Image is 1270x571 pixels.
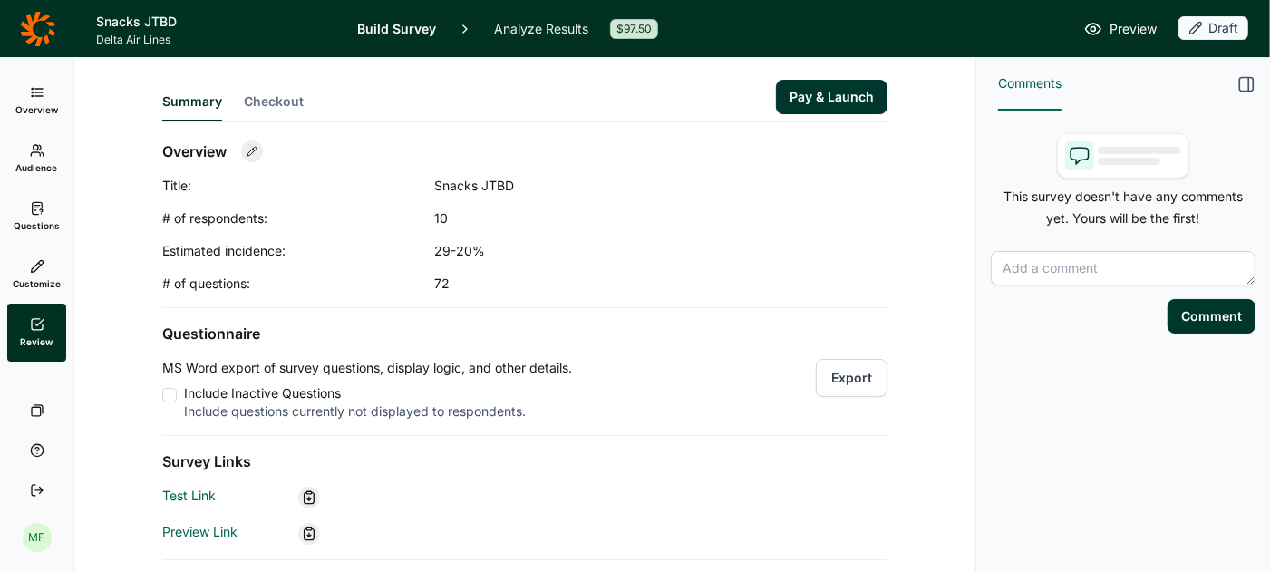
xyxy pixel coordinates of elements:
[7,246,66,304] a: Customize
[21,335,53,348] span: Review
[434,209,797,227] div: 10
[184,402,572,421] div: Include questions currently not displayed to respondents.
[184,384,572,402] div: Include Inactive Questions
[1178,16,1248,40] div: Draft
[7,188,66,246] a: Questions
[162,140,227,162] h2: Overview
[16,161,58,174] span: Audience
[162,92,222,121] button: Summary
[434,177,797,195] div: Snacks JTBD
[1178,16,1248,42] button: Draft
[162,488,216,503] a: Test Link
[434,275,797,293] div: 72
[7,130,66,188] a: Audience
[162,275,434,293] div: # of questions:
[998,73,1062,94] span: Comments
[96,33,335,47] span: Delta Air Lines
[162,177,434,195] div: Title:
[776,80,887,114] button: Pay & Launch
[14,219,60,232] span: Questions
[434,242,797,260] div: 29-20%
[998,58,1062,111] button: Comments
[1084,18,1157,40] a: Preview
[13,277,61,290] span: Customize
[298,523,320,545] div: Copy link
[162,209,434,227] div: # of respondents:
[162,323,887,344] h2: Questionnaire
[162,242,434,260] div: Estimated incidence:
[1110,18,1157,40] span: Preview
[96,11,335,33] h1: Snacks JTBD
[23,523,52,552] div: MF
[1168,299,1255,334] button: Comment
[244,92,304,111] span: Checkout
[162,450,887,472] h2: Survey Links
[7,72,66,130] a: Overview
[162,524,238,539] a: Preview Link
[816,359,887,397] button: Export
[15,103,58,116] span: Overview
[162,359,572,377] p: MS Word export of survey questions, display logic, and other details.
[298,487,320,508] div: Copy link
[7,304,66,362] a: Review
[991,186,1255,229] p: This survey doesn't have any comments yet. Yours will be the first!
[610,19,658,39] div: $97.50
